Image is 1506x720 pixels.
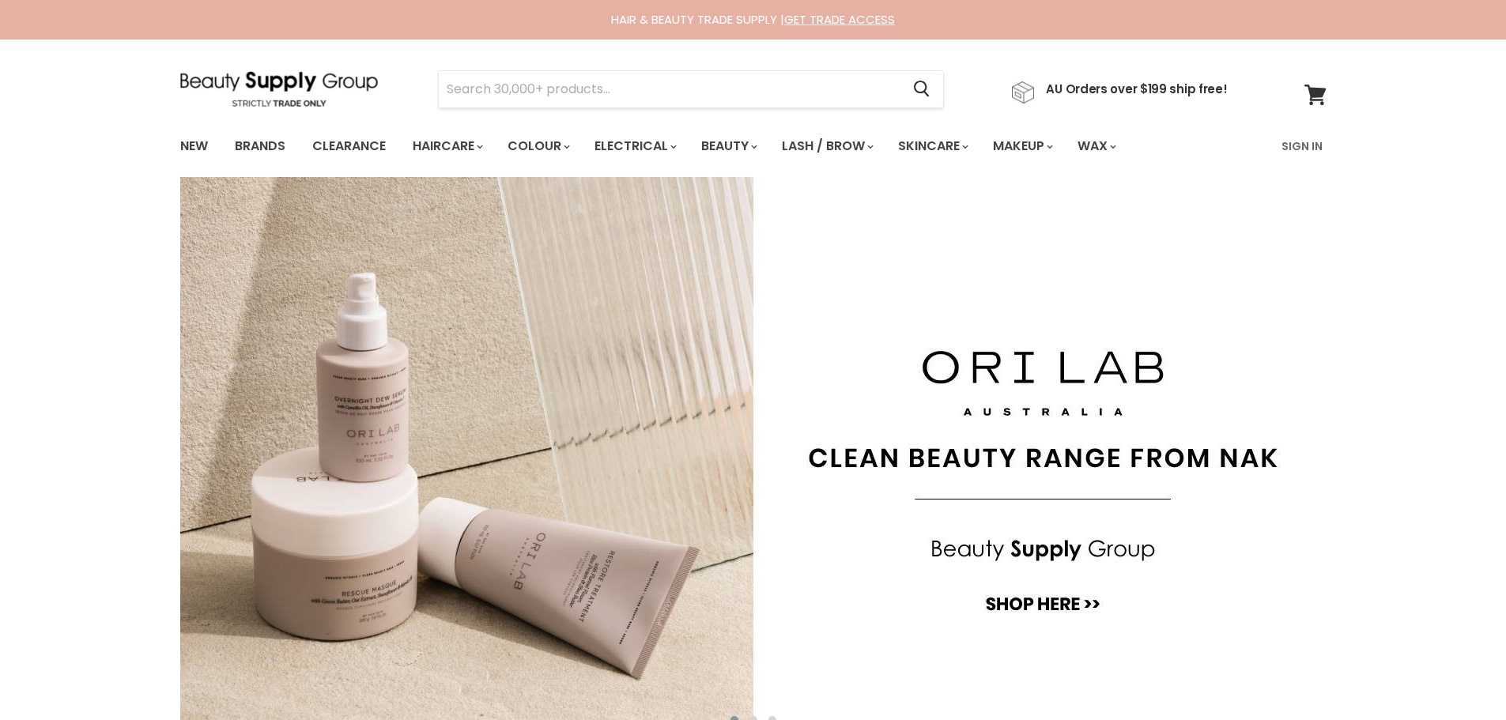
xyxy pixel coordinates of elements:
button: Search [901,71,943,107]
iframe: Gorgias live chat messenger [1427,646,1490,704]
a: Brands [223,130,297,163]
div: HAIR & BEAUTY TRADE SUPPLY | [160,12,1346,28]
a: Haircare [401,130,493,163]
a: Makeup [981,130,1063,163]
nav: Main [160,123,1346,169]
a: Electrical [583,130,686,163]
a: Lash / Brow [770,130,883,163]
a: Wax [1066,130,1126,163]
a: New [168,130,220,163]
ul: Main menu [168,123,1201,169]
input: Search [439,71,901,107]
a: GET TRADE ACCESS [784,11,895,28]
form: Product [438,70,944,108]
a: Skincare [886,130,978,163]
a: Beauty [689,130,767,163]
a: Clearance [300,130,398,163]
a: Colour [496,130,579,163]
a: Sign In [1272,130,1332,163]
